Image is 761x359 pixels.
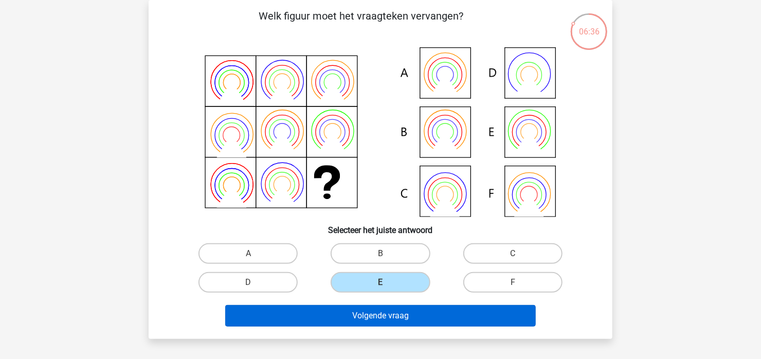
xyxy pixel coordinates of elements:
[165,8,557,39] p: Welk figuur moet het vraagteken vervangen?
[225,305,536,327] button: Volgende vraag
[570,12,608,38] div: 06:36
[463,272,563,293] label: F
[165,217,596,235] h6: Selecteer het juiste antwoord
[463,243,563,264] label: C
[331,272,430,293] label: E
[198,272,298,293] label: D
[198,243,298,264] label: A
[331,243,430,264] label: B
